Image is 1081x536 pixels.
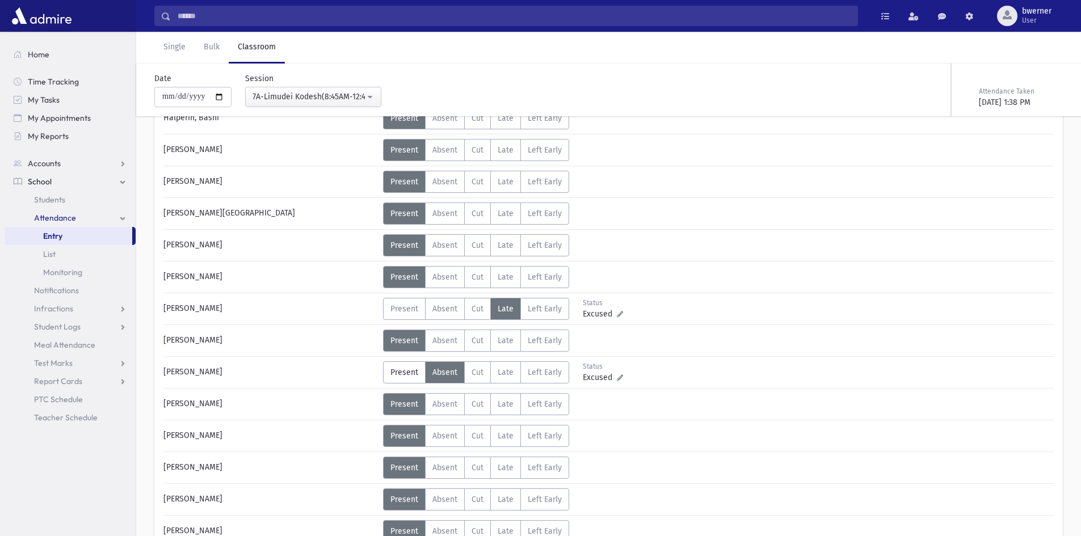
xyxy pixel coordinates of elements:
span: Left Early [528,272,562,282]
div: [PERSON_NAME] [158,488,383,510]
span: Present [390,145,418,155]
span: Present [390,399,418,409]
span: Left Early [528,145,562,155]
div: AttTypes [383,107,569,129]
div: [PERSON_NAME] [158,457,383,479]
span: Cut [472,272,483,282]
a: Entry [5,227,132,245]
a: Notifications [5,281,136,299]
span: List [43,249,56,259]
span: Notifications [34,285,79,296]
a: School [5,172,136,191]
div: AttTypes [383,488,569,510]
span: Present [390,177,418,187]
span: Absent [432,336,457,345]
span: Late [498,272,514,282]
span: Monitoring [43,267,82,277]
div: Status [583,298,633,308]
span: User [1022,16,1051,25]
span: Left Early [528,399,562,409]
span: Cut [472,177,483,187]
span: Present [390,336,418,345]
div: [PERSON_NAME] [158,393,383,415]
span: Absent [432,209,457,218]
span: Present [390,272,418,282]
div: 7A-Limudei Kodesh(8:45AM-12:45PM) [253,91,365,103]
span: Late [498,336,514,345]
div: [DATE] 1:38 PM [979,96,1061,108]
span: Late [498,177,514,187]
img: AdmirePro [9,5,74,27]
span: Absent [432,431,457,441]
span: Excused [583,308,617,320]
a: My Reports [5,127,136,145]
span: Left Early [528,368,562,377]
span: Accounts [28,158,61,168]
span: Test Marks [34,358,73,368]
div: Halperin, Bashi [158,107,383,129]
span: Absent [432,240,457,250]
div: AttTypes [383,202,569,225]
div: [PERSON_NAME] [158,425,383,447]
span: Left Early [528,240,562,250]
div: AttTypes [383,361,569,383]
div: AttTypes [383,425,569,447]
div: AttTypes [383,393,569,415]
span: Late [498,526,514,536]
span: Cut [472,495,483,504]
span: Late [498,209,514,218]
span: Cut [472,399,483,409]
a: List [5,245,136,263]
a: Classroom [229,32,285,64]
span: My Reports [28,131,69,141]
span: Cut [472,209,483,218]
span: Cut [472,526,483,536]
span: Absent [432,272,457,282]
span: Cut [472,304,483,314]
a: Bulk [195,32,229,64]
a: Students [5,191,136,209]
span: Absent [432,304,457,314]
div: [PERSON_NAME] [158,171,383,193]
span: Absent [432,463,457,472]
div: Status [583,361,633,372]
a: PTC Schedule [5,390,136,408]
span: Present [390,209,418,218]
span: Excused [583,372,617,383]
span: Late [498,495,514,504]
span: Teacher Schedule [34,412,98,423]
a: Time Tracking [5,73,136,91]
a: Teacher Schedule [5,408,136,427]
span: My Tasks [28,95,60,105]
span: Present [390,463,418,472]
div: Attendance Taken [979,86,1061,96]
a: Student Logs [5,318,136,336]
label: Session [245,73,274,85]
a: My Appointments [5,109,136,127]
span: Cut [472,368,483,377]
div: AttTypes [383,139,569,161]
span: Entry [43,231,62,241]
span: Cut [472,463,483,472]
span: Time Tracking [28,77,79,87]
a: Report Cards [5,372,136,390]
span: Present [390,304,418,314]
span: Absent [432,495,457,504]
a: Single [154,32,195,64]
span: Absent [432,399,457,409]
span: Left Early [528,463,562,472]
span: Present [390,113,418,123]
span: Cut [472,336,483,345]
input: Search [171,6,857,26]
span: Late [498,145,514,155]
span: Home [28,49,49,60]
span: School [28,176,52,187]
span: Cut [472,113,483,123]
span: Late [498,240,514,250]
a: Home [5,45,136,64]
span: Left Early [528,304,562,314]
span: Left Early [528,177,562,187]
span: Cut [472,431,483,441]
span: Left Early [528,495,562,504]
div: AttTypes [383,234,569,256]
